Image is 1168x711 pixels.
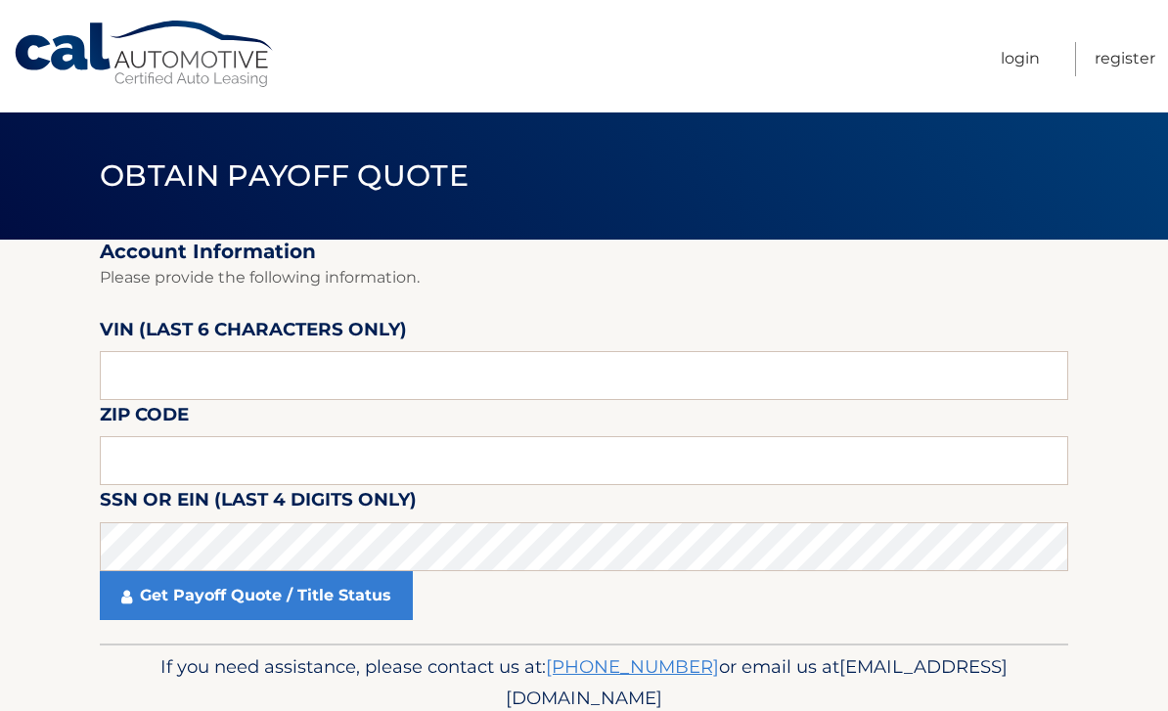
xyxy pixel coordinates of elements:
a: Cal Automotive [13,20,277,89]
a: Register [1095,42,1155,76]
span: Obtain Payoff Quote [100,157,469,194]
h2: Account Information [100,240,1068,264]
a: [PHONE_NUMBER] [546,655,719,678]
label: VIN (last 6 characters only) [100,315,407,351]
a: Login [1001,42,1040,76]
a: Get Payoff Quote / Title Status [100,571,413,620]
p: Please provide the following information. [100,264,1068,291]
label: SSN or EIN (last 4 digits only) [100,485,417,521]
label: Zip Code [100,400,189,436]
